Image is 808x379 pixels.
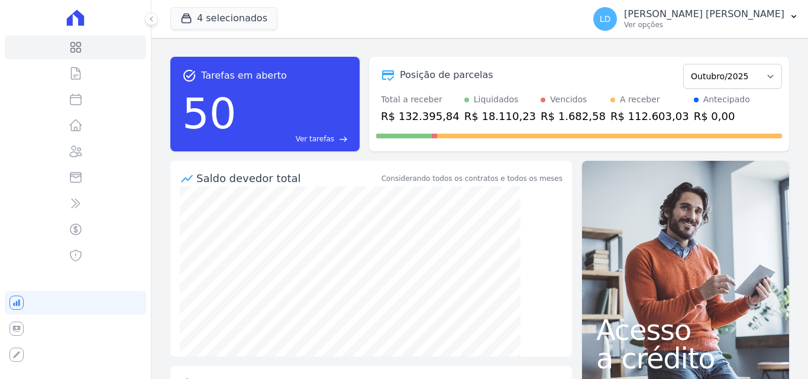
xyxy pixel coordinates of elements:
[584,2,808,35] button: LD [PERSON_NAME] [PERSON_NAME] Ver opções
[596,344,775,372] span: a crédito
[296,134,334,144] span: Ver tarefas
[474,93,519,106] div: Liquidados
[596,316,775,344] span: Acesso
[201,69,287,83] span: Tarefas em aberto
[694,108,750,124] div: R$ 0,00
[381,108,460,124] div: R$ 132.395,84
[196,170,379,186] div: Saldo devedor total
[241,134,348,144] a: Ver tarefas east
[600,15,611,23] span: LD
[610,108,689,124] div: R$ 112.603,03
[382,173,563,184] div: Considerando todos os contratos e todos os meses
[703,93,750,106] div: Antecipado
[170,7,277,30] button: 4 selecionados
[381,93,460,106] div: Total a receber
[400,68,493,82] div: Posição de parcelas
[620,93,660,106] div: A receber
[541,108,606,124] div: R$ 1.682,58
[624,8,784,20] p: [PERSON_NAME] [PERSON_NAME]
[464,108,536,124] div: R$ 18.110,23
[550,93,587,106] div: Vencidos
[182,83,237,144] div: 50
[624,20,784,30] p: Ver opções
[339,135,348,144] span: east
[182,69,196,83] span: task_alt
